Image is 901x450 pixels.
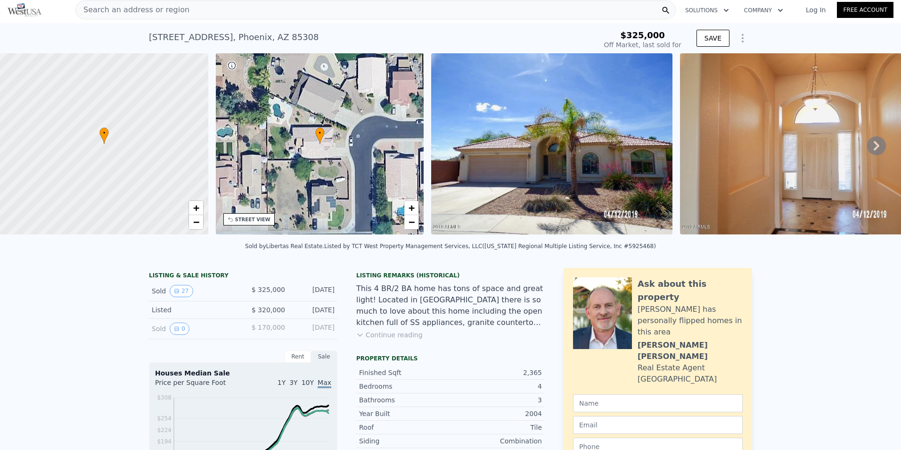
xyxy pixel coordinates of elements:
[278,379,286,386] span: 1Y
[170,285,193,297] button: View historical data
[315,127,325,144] div: •
[409,216,415,228] span: −
[189,201,203,215] a: Zoom in
[252,286,285,293] span: $ 325,000
[678,2,737,19] button: Solutions
[152,285,236,297] div: Sold
[733,29,752,48] button: Show Options
[76,4,189,16] span: Search an address or region
[245,243,324,250] div: Sold by Libertas Real Estate .
[193,202,199,214] span: +
[356,283,545,328] div: This 4 BR/2 BA home has tons of space and great light! Located in [GEOGRAPHIC_DATA] there is so m...
[99,127,109,144] div: •
[696,30,729,47] button: SAVE
[193,216,199,228] span: −
[356,272,545,279] div: Listing Remarks (Historical)
[638,374,717,385] div: [GEOGRAPHIC_DATA]
[450,423,542,432] div: Tile
[149,31,319,44] div: [STREET_ADDRESS] , Phoenix , AZ 85308
[620,30,665,40] span: $325,000
[311,350,337,363] div: Sale
[404,201,418,215] a: Zoom in
[293,323,335,335] div: [DATE]
[157,427,172,433] tspan: $224
[318,379,331,388] span: Max
[638,362,705,374] div: Real Estate Agent
[285,350,311,363] div: Rent
[155,368,331,378] div: Houses Median Sale
[99,129,109,137] span: •
[252,306,285,314] span: $ 320,000
[573,416,743,434] input: Email
[315,129,325,137] span: •
[152,323,236,335] div: Sold
[170,323,189,335] button: View historical data
[359,423,450,432] div: Roof
[293,285,335,297] div: [DATE]
[252,324,285,331] span: $ 170,000
[356,355,545,362] div: Property details
[157,394,172,401] tspan: $308
[573,394,743,412] input: Name
[157,438,172,445] tspan: $194
[404,215,418,229] a: Zoom out
[8,3,41,17] img: Pellego
[450,409,542,418] div: 2004
[638,304,743,338] div: [PERSON_NAME] has personally flipped homes in this area
[152,305,236,315] div: Listed
[302,379,314,386] span: 10Y
[157,415,172,422] tspan: $254
[359,382,450,391] div: Bedrooms
[359,368,450,377] div: Finished Sqft
[235,216,270,223] div: STREET VIEW
[450,436,542,446] div: Combination
[604,40,681,50] div: Off Market, last sold for
[356,330,423,340] button: Continue reading
[837,2,893,18] a: Free Account
[431,53,672,234] img: Sale: 10251793 Parcel: 10687050
[324,243,656,250] div: Listed by TCT West Property Management Services, LLC ([US_STATE] Regional Multiple Listing Servic...
[359,395,450,405] div: Bathrooms
[450,368,542,377] div: 2,365
[149,272,337,281] div: LISTING & SALE HISTORY
[450,382,542,391] div: 4
[638,340,743,362] div: [PERSON_NAME] [PERSON_NAME]
[359,436,450,446] div: Siding
[293,305,335,315] div: [DATE]
[737,2,791,19] button: Company
[155,378,243,393] div: Price per Square Foot
[189,215,203,229] a: Zoom out
[795,5,837,15] a: Log In
[289,379,297,386] span: 3Y
[359,409,450,418] div: Year Built
[409,202,415,214] span: +
[450,395,542,405] div: 3
[638,277,743,304] div: Ask about this property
